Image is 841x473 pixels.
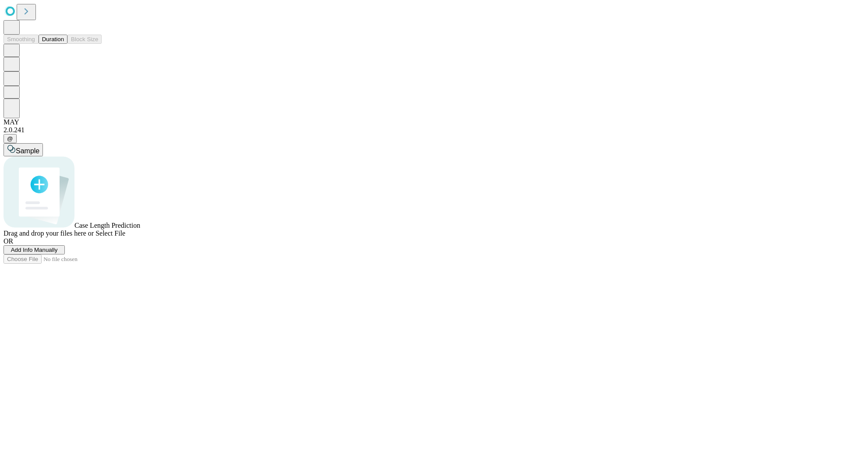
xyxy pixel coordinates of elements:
[67,35,102,44] button: Block Size
[4,245,65,254] button: Add Info Manually
[95,229,125,237] span: Select File
[7,135,13,142] span: @
[16,147,39,155] span: Sample
[4,143,43,156] button: Sample
[4,35,39,44] button: Smoothing
[4,126,837,134] div: 2.0.241
[4,237,13,245] span: OR
[4,118,837,126] div: MAY
[4,134,17,143] button: @
[39,35,67,44] button: Duration
[11,247,58,253] span: Add Info Manually
[4,229,94,237] span: Drag and drop your files here or
[74,222,140,229] span: Case Length Prediction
